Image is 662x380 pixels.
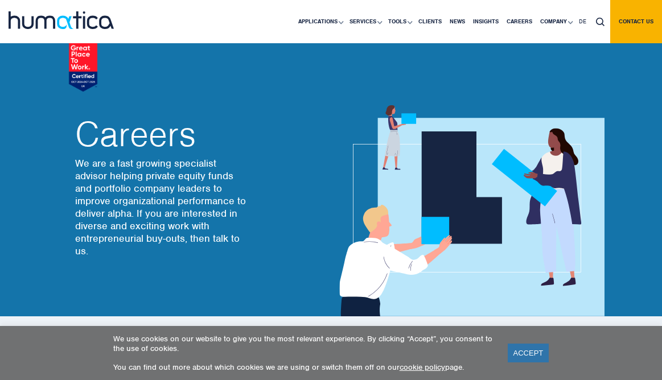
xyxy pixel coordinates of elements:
[331,105,605,316] img: about_banner1
[113,362,494,372] p: You can find out more about which cookies we are using or switch them off on our page.
[9,11,114,29] img: logo
[508,344,549,362] a: ACCEPT
[75,117,246,151] h2: Careers
[596,18,605,26] img: search_icon
[579,18,586,25] span: DE
[113,334,494,353] p: We use cookies on our website to give you the most relevant experience. By clicking “Accept”, you...
[400,362,445,372] a: cookie policy
[75,157,246,257] p: We are a fast growing specialist advisor helping private equity funds and portfolio company leade...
